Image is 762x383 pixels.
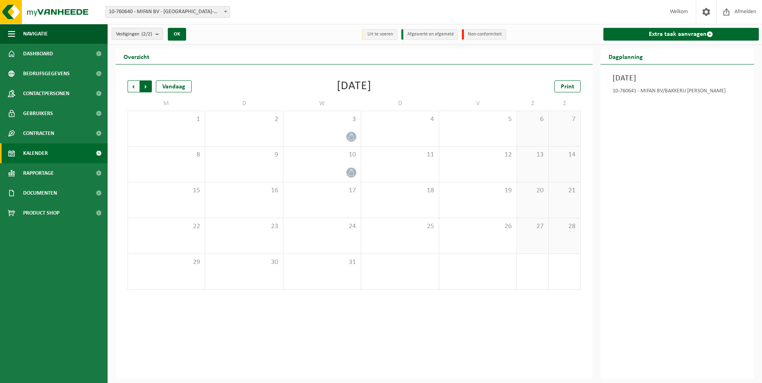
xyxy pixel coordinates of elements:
span: 2 [209,115,279,124]
span: Kalender [23,143,48,163]
span: 1 [132,115,201,124]
span: 8 [132,150,201,159]
span: 17 [287,186,357,195]
span: 6 [521,115,544,124]
li: Non-conformiteit [462,29,506,40]
span: 26 [443,222,513,231]
td: V [439,96,517,111]
span: 14 [553,150,576,159]
span: Contactpersonen [23,84,69,104]
span: Print [561,84,574,90]
span: Vorige [128,80,139,92]
span: Navigatie [23,24,48,44]
span: 9 [209,150,279,159]
td: D [205,96,283,111]
count: (2/2) [141,31,152,37]
span: Contracten [23,123,54,143]
span: Dashboard [23,44,53,64]
div: [DATE] [337,80,371,92]
span: 10 [287,150,357,159]
span: 24 [287,222,357,231]
span: 10-760640 - MIFAN BV - SINT-GILLIS-WAAS [106,6,230,18]
span: 5 [443,115,513,124]
span: 25 [365,222,434,231]
span: 22 [132,222,201,231]
span: 28 [553,222,576,231]
div: 10-760641 - MIFAN BV/BAKKERIJ [PERSON_NAME] [613,88,742,96]
span: Product Shop [23,203,59,223]
td: W [283,96,361,111]
td: Z [549,96,581,111]
span: 13 [521,150,544,159]
td: Z [517,96,549,111]
span: Documenten [23,183,57,203]
td: D [361,96,439,111]
span: 4 [365,115,434,124]
span: 21 [553,186,576,195]
span: Volgende [140,80,152,92]
span: 23 [209,222,279,231]
span: 19 [443,186,513,195]
li: Afgewerkt en afgemeld [401,29,458,40]
span: 15 [132,186,201,195]
span: 29 [132,258,201,267]
span: 16 [209,186,279,195]
span: Bedrijfsgegevens [23,64,70,84]
h2: Dagplanning [601,49,651,64]
span: 31 [287,258,357,267]
td: M [128,96,205,111]
a: Extra taak aanvragen [603,28,759,41]
span: 7 [553,115,576,124]
li: Uit te voeren [361,29,397,40]
span: Rapportage [23,163,54,183]
span: 11 [365,150,434,159]
span: 3 [287,115,357,124]
span: 18 [365,186,434,195]
button: Vestigingen(2/2) [112,28,163,40]
span: 10-760640 - MIFAN BV - SINT-GILLIS-WAAS [105,6,230,18]
span: 20 [521,186,544,195]
span: 12 [443,150,513,159]
h2: Overzicht [116,49,157,64]
span: 27 [521,222,544,231]
span: Vestigingen [116,28,152,40]
a: Print [554,80,581,92]
span: 30 [209,258,279,267]
h3: [DATE] [613,72,742,84]
div: Vandaag [156,80,192,92]
span: Gebruikers [23,104,53,123]
button: OK [168,28,186,41]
